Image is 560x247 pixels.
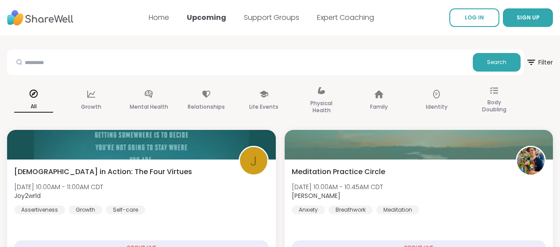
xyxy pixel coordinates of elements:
span: Meditation Practice Circle [292,167,385,177]
div: Assertiveness [14,205,65,214]
span: [DATE] 10:00AM - 11:00AM CDT [14,182,103,191]
div: Growth [69,205,102,214]
a: Upcoming [187,12,226,23]
span: SIGN UP [517,14,540,21]
button: SIGN UP [503,8,553,27]
button: Filter [526,49,553,75]
span: [DATE] 10:00AM - 10:45AM CDT [292,182,383,191]
div: Anxiety [292,205,325,214]
b: Joy2wrld [14,191,41,200]
a: LOG IN [449,8,499,27]
p: Identity [426,102,448,112]
p: Relationships [188,102,225,112]
span: Search [487,58,506,66]
span: LOG IN [465,14,484,21]
p: Growth [81,102,101,112]
b: [PERSON_NAME] [292,191,340,200]
p: Mental Health [130,102,168,112]
div: Breathwork [328,205,373,214]
img: Nicholas [517,147,545,175]
a: Expert Coaching [317,12,374,23]
a: Support Groups [244,12,299,23]
p: Family [370,102,388,112]
span: [DEMOGRAPHIC_DATA] in Action: The Four Virtues [14,167,192,177]
p: All [14,101,53,113]
div: Meditation [376,205,419,214]
a: Home [149,12,169,23]
button: Search [473,53,521,72]
p: Physical Health [302,98,341,116]
p: Life Events [249,102,278,112]
span: J [250,151,257,171]
p: Body Doubling [475,97,514,115]
img: ShareWell Nav Logo [7,6,73,30]
div: Self-care [106,205,145,214]
span: Filter [526,52,553,73]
